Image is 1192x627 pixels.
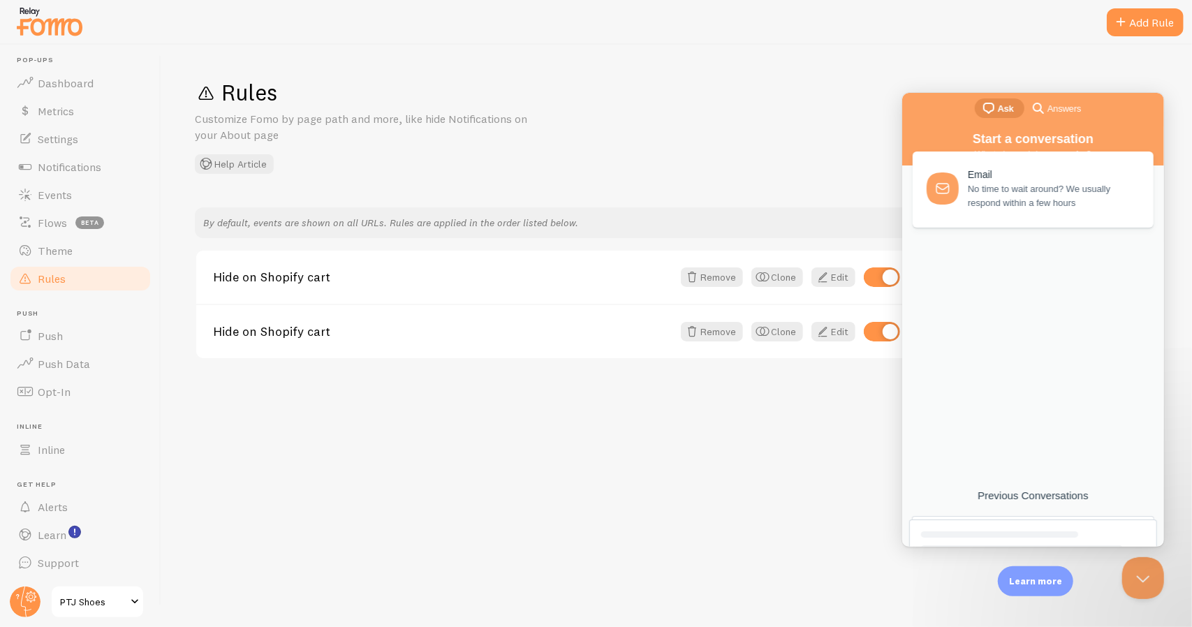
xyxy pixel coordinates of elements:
a: Hide on Shopify cart [213,325,672,338]
p: By default, events are shown on all URLs. Rules are applied in the order listed below. [203,216,902,230]
a: Alerts [8,493,152,521]
a: Dashboard [8,69,152,97]
button: Remove [681,267,743,287]
a: Edit [811,322,855,341]
span: Notifications [38,160,101,174]
span: Flows [38,216,67,230]
span: Settings [38,132,78,146]
a: Support [8,549,152,577]
a: Push [8,322,152,350]
iframe: Help Scout Beacon - Live Chat, Contact Form, and Knowledge Base [902,93,1164,547]
span: Learn [38,528,66,542]
span: Push [17,309,152,318]
span: Support [38,556,79,570]
button: Help Article [195,154,274,174]
span: Opt-In [38,385,71,399]
h1: Rules [195,78,1158,107]
a: Settings [8,125,152,153]
a: Inline [8,436,152,464]
span: Theme [38,244,73,258]
a: Learn [8,521,152,549]
span: Push [38,329,63,343]
a: Theme [8,237,152,265]
a: Flows beta [8,209,152,237]
span: Metrics [38,104,74,118]
span: Dashboard [38,76,94,90]
img: fomo-relay-logo-orange.svg [15,3,84,39]
p: Customize Fomo by page path and more, like hide Notifications on your About page [195,111,530,143]
a: Push Data [8,350,152,378]
a: Metrics [8,97,152,125]
p: Learn more [1009,575,1062,588]
span: Inline [17,422,152,431]
span: Alerts [38,500,68,514]
a: Edit [811,267,855,287]
span: beta [75,216,104,229]
span: Push Data [38,357,90,371]
button: Clone [751,267,803,287]
span: Rules [38,272,66,286]
span: Inline [38,443,65,457]
iframe: Help Scout Beacon - Close [1122,557,1164,599]
button: Remove [681,322,743,341]
span: Pop-ups [17,56,152,65]
button: Clone [751,322,803,341]
span: Get Help [17,480,152,489]
a: PTJ Shoes [50,585,145,619]
span: Events [38,188,72,202]
span: PTJ Shoes [60,593,126,610]
div: Learn more [998,566,1073,596]
svg: <p>Watch New Feature Tutorials!</p> [68,526,81,538]
a: Notifications [8,153,152,181]
a: Rules [8,265,152,293]
a: Opt-In [8,378,152,406]
a: Events [8,181,152,209]
a: Hide on Shopify cart [213,271,672,283]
